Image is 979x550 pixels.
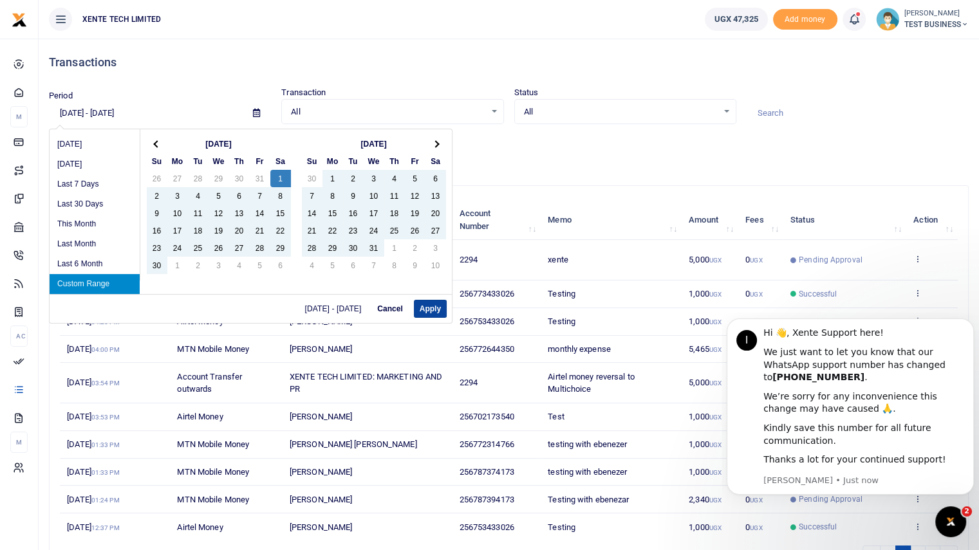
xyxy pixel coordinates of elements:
[167,239,188,257] td: 24
[67,344,119,354] span: [DATE]
[460,439,514,449] span: 256772314766
[689,439,722,449] span: 1,000
[281,86,326,99] label: Transaction
[177,344,249,354] span: MTN Mobile Money
[384,170,405,187] td: 4
[229,170,250,187] td: 30
[50,234,140,254] li: Last Month
[773,9,837,30] span: Add money
[322,187,343,205] td: 8
[177,439,249,449] span: MTN Mobile Money
[67,412,119,421] span: [DATE]
[906,200,958,240] th: Action: activate to sort column ascending
[364,152,384,170] th: We
[700,8,773,31] li: Wallet ballance
[689,467,722,477] span: 1,000
[714,13,758,26] span: UGX 47,325
[188,257,209,274] td: 2
[270,222,291,239] td: 22
[709,469,722,476] small: UGX
[343,205,364,222] td: 16
[405,257,425,274] td: 9
[67,316,119,326] span: [DATE]
[147,170,167,187] td: 26
[177,495,249,504] span: MTN Mobile Money
[209,152,229,170] th: We
[709,257,722,264] small: UGX
[722,312,979,515] iframe: Intercom notifications message
[167,152,188,170] th: Mo
[322,135,425,152] th: [DATE]
[50,214,140,234] li: This Month
[750,291,762,298] small: UGX
[67,439,119,449] span: [DATE]
[188,170,209,187] td: 28
[67,467,119,477] span: [DATE]
[250,187,270,205] td: 7
[773,9,837,30] li: Toup your wallet
[91,497,120,504] small: 01:24 PM
[322,152,343,170] th: Mo
[50,134,140,154] li: [DATE]
[209,187,229,205] td: 5
[343,152,364,170] th: Tu
[250,222,270,239] td: 21
[49,140,969,153] p: Download
[49,55,969,69] h4: Transactions
[322,239,343,257] td: 29
[91,469,120,476] small: 01:33 PM
[49,89,73,102] label: Period
[209,205,229,222] td: 12
[541,200,682,240] th: Memo: activate to sort column ascending
[405,239,425,257] td: 2
[689,255,722,264] span: 5,000
[460,522,514,532] span: 256753433026
[709,318,722,325] small: UGX
[322,170,343,187] td: 1
[709,291,722,298] small: UGX
[773,14,837,23] a: Add money
[147,222,167,239] td: 16
[364,205,384,222] td: 17
[177,522,223,532] span: Airtel Money
[229,222,250,239] td: 20
[799,254,862,266] span: Pending Approval
[548,412,564,421] span: Test
[425,239,446,257] td: 3
[904,19,969,30] span: TEST BUSINESS
[750,257,762,264] small: UGX
[177,412,223,421] span: Airtel Money
[290,522,352,532] span: [PERSON_NAME]
[167,135,270,152] th: [DATE]
[10,432,28,453] li: M
[689,412,722,421] span: 1,000
[709,524,722,531] small: UGX
[290,316,352,326] span: [PERSON_NAME]
[460,495,514,504] span: 256787394173
[384,239,405,257] td: 1
[548,289,575,298] span: Testing
[745,289,762,298] span: 0
[745,255,762,264] span: 0
[343,222,364,239] td: 23
[682,200,738,240] th: Amount: activate to sort column ascending
[188,222,209,239] td: 18
[305,305,367,313] span: [DATE] - [DATE]
[147,152,167,170] th: Su
[177,316,223,326] span: Airtel Money
[364,257,384,274] td: 7
[167,257,188,274] td: 1
[322,222,343,239] td: 22
[147,187,167,205] td: 2
[290,439,417,449] span: [PERSON_NAME] [PERSON_NAME]
[250,152,270,170] th: Fr
[689,495,722,504] span: 2,340
[548,344,611,354] span: monthly expense
[452,200,541,240] th: Account Number: activate to sort column ascending
[49,102,243,124] input: select period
